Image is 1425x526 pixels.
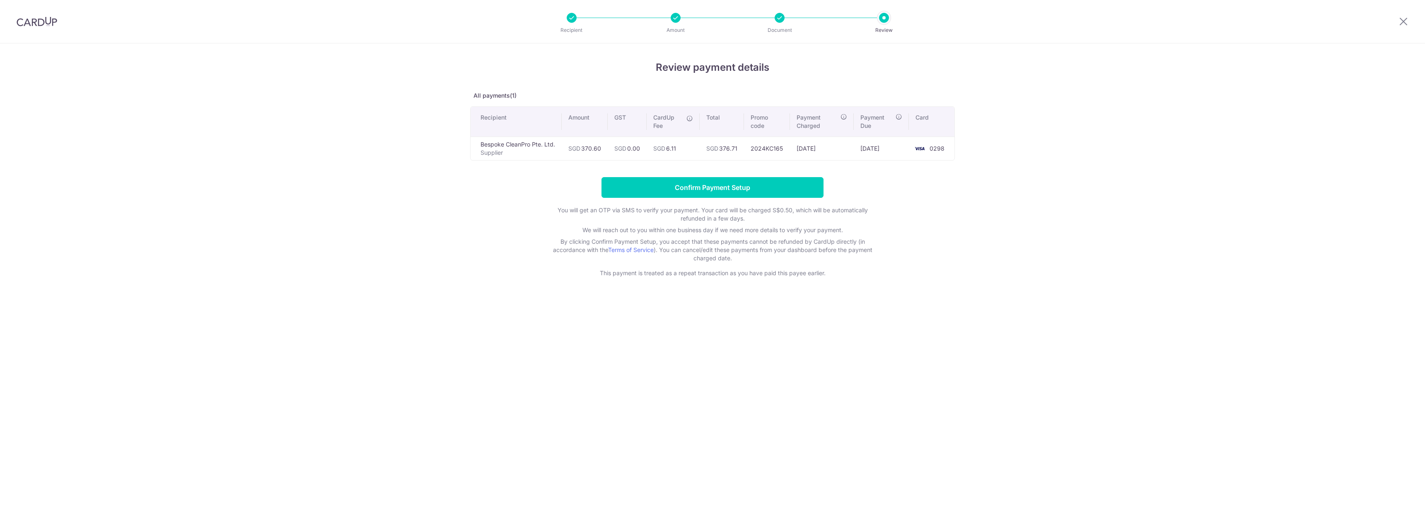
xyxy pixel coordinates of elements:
[470,60,955,75] h4: Review payment details
[653,145,665,152] span: SGD
[1372,501,1417,522] iframe: Opens a widget where you can find more information
[653,113,682,130] span: CardUp Fee
[700,107,744,137] th: Total
[744,107,790,137] th: Promo code
[547,269,878,277] p: This payment is treated as a repeat transaction as you have paid this payee earlier.
[470,91,955,100] p: All payments(1)
[608,107,647,137] th: GST
[797,113,838,130] span: Payment Charged
[568,145,580,152] span: SGD
[706,145,718,152] span: SGD
[744,137,790,160] td: 2024KC165
[645,26,706,34] p: Amount
[909,107,954,137] th: Card
[608,246,654,253] a: Terms of Service
[562,137,608,160] td: 370.60
[911,144,928,154] img: <span class="translation_missing" title="translation missing: en.account_steps.new_confirm_form.b...
[601,177,824,198] input: Confirm Payment Setup
[547,226,878,234] p: We will reach out to you within one business day if we need more details to verify your payment.
[471,137,562,160] td: Bespoke CleanPro Pte. Ltd.
[562,107,608,137] th: Amount
[853,26,915,34] p: Review
[930,145,944,152] span: 0298
[17,17,57,26] img: CardUp
[471,107,562,137] th: Recipient
[854,137,909,160] td: [DATE]
[614,145,626,152] span: SGD
[749,26,810,34] p: Document
[547,238,878,262] p: By clicking Confirm Payment Setup, you accept that these payments cannot be refunded by CardUp di...
[790,137,854,160] td: [DATE]
[547,206,878,223] p: You will get an OTP via SMS to verify your payment. Your card will be charged S$0.50, which will ...
[541,26,602,34] p: Recipient
[608,137,647,160] td: 0.00
[700,137,744,160] td: 376.71
[647,137,700,160] td: 6.11
[481,149,555,157] p: Supplier
[860,113,893,130] span: Payment Due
